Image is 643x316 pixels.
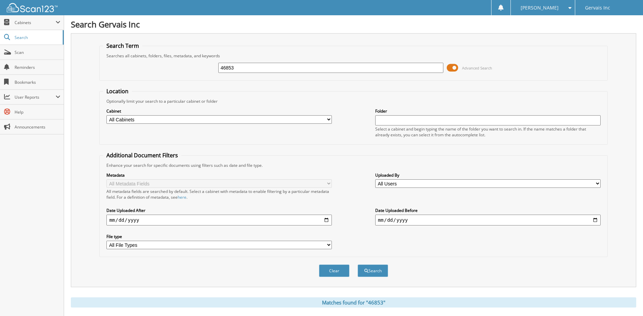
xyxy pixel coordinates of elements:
button: Clear [319,264,349,277]
span: Scan [15,50,60,55]
span: [PERSON_NAME] [521,6,559,10]
input: start [106,215,332,225]
span: User Reports [15,94,56,100]
span: Announcements [15,124,60,130]
label: File type [106,234,332,239]
span: Search [15,35,59,40]
legend: Search Term [103,42,142,50]
label: Folder [375,108,601,114]
span: Advanced Search [462,65,492,71]
img: scan123-logo-white.svg [7,3,58,12]
label: Cabinet [106,108,332,114]
span: Reminders [15,64,60,70]
div: Select a cabinet and begin typing the name of the folder you want to search in. If the name match... [375,126,601,138]
label: Date Uploaded After [106,208,332,213]
legend: Additional Document Filters [103,152,181,159]
label: Uploaded By [375,172,601,178]
span: Bookmarks [15,79,60,85]
button: Search [358,264,388,277]
div: Matches found for "46853" [71,297,636,308]
iframe: Chat Widget [609,283,643,316]
input: end [375,215,601,225]
span: Help [15,109,60,115]
label: Metadata [106,172,332,178]
label: Date Uploaded Before [375,208,601,213]
h1: Search Gervais Inc [71,19,636,30]
span: Gervais Inc [585,6,610,10]
div: Enhance your search for specific documents using filters such as date and file type. [103,162,604,168]
span: Cabinets [15,20,56,25]
div: All metadata fields are searched by default. Select a cabinet with metadata to enable filtering b... [106,189,332,200]
a: here [178,194,186,200]
div: Optionally limit your search to a particular cabinet or folder [103,98,604,104]
div: Searches all cabinets, folders, files, metadata, and keywords [103,53,604,59]
legend: Location [103,87,132,95]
